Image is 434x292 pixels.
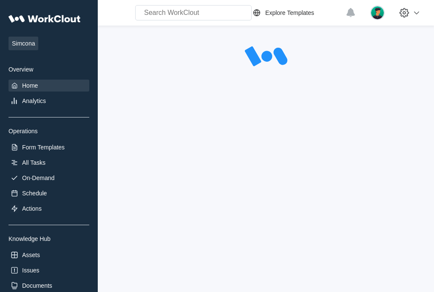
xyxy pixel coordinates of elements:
[22,190,47,197] div: Schedule
[22,82,38,89] div: Home
[9,157,89,169] a: All Tasks
[9,249,89,261] a: Assets
[22,159,45,166] div: All Tasks
[22,144,65,151] div: Form Templates
[9,95,89,107] a: Analytics
[22,205,42,212] div: Actions
[9,141,89,153] a: Form Templates
[135,5,252,20] input: Search WorkClout
[22,282,52,289] div: Documents
[9,128,89,135] div: Operations
[9,235,89,242] div: Knowledge Hub
[9,264,89,276] a: Issues
[9,203,89,215] a: Actions
[370,6,385,20] img: user.png
[9,80,89,92] a: Home
[22,252,40,258] div: Assets
[22,175,54,181] div: On-Demand
[9,37,38,50] span: Simcona
[265,9,314,16] div: Explore Templates
[9,66,89,73] div: Overview
[9,280,89,292] a: Documents
[22,267,39,274] div: Issues
[9,172,89,184] a: On-Demand
[9,187,89,199] a: Schedule
[22,97,46,104] div: Analytics
[252,8,341,18] a: Explore Templates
